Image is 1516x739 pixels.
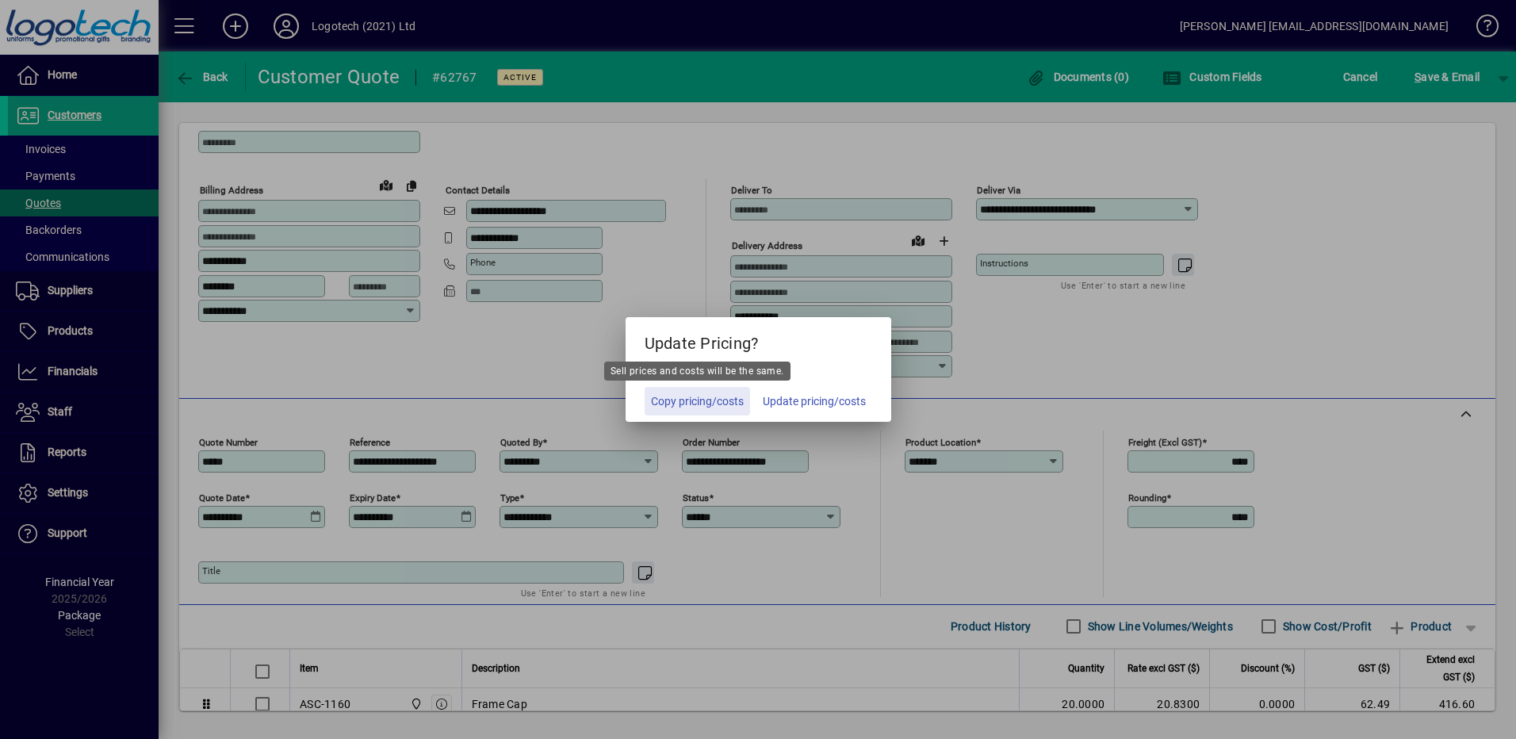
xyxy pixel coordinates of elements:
[763,393,866,410] span: Update pricing/costs
[756,387,872,415] button: Update pricing/costs
[651,393,744,410] span: Copy pricing/costs
[626,317,891,363] h5: Update Pricing?
[604,362,791,381] div: Sell prices and costs will be the same.
[645,387,750,415] button: Copy pricing/costs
